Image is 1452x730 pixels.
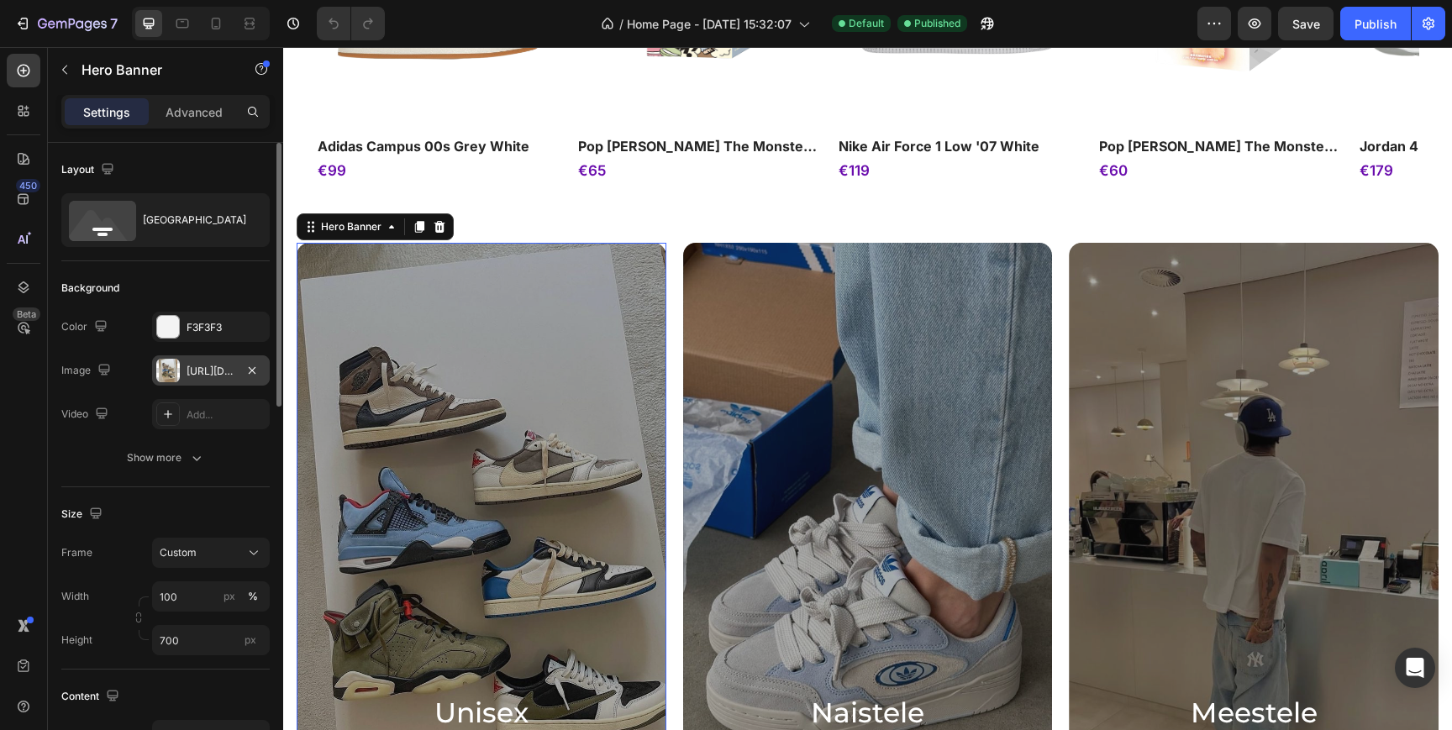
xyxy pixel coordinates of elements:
span: Home Page - [DATE] 15:32:07 [627,15,792,33]
h2: pop [PERSON_NAME] the monsters big into energy [814,89,1058,110]
div: Show more [127,449,205,466]
button: Custom [152,538,270,568]
div: Undo/Redo [317,7,385,40]
input: px [152,625,270,655]
div: Add... [187,407,266,423]
a: Jordan 4 Retro White Cement [1075,89,1318,110]
div: [GEOGRAPHIC_DATA] [143,201,245,239]
label: Width [61,589,89,604]
a: Nike Air Force 1 Low '07 White [554,89,797,110]
label: Frame [61,545,92,560]
div: [URL][DOMAIN_NAME] [187,364,235,379]
h2: pop [PERSON_NAME] the monsters exciting macaron [293,89,537,110]
div: Beta [13,307,40,321]
span: / [619,15,623,33]
button: px [243,586,263,607]
div: px [224,589,235,604]
div: Hero Banner [34,172,102,187]
div: % [248,589,258,604]
span: Save [1292,17,1320,31]
div: F3F3F3 [187,320,266,335]
span: px [245,633,256,646]
div: €179 [1075,113,1318,134]
h2: Unisex [30,646,366,685]
div: Image [61,360,114,382]
div: €65 [293,113,537,134]
p: Settings [83,103,130,121]
h2: jordan 4 retro white cement [1075,89,1318,110]
h2: nike air force 1 low '07 white [554,89,797,110]
iframe: Design area [283,47,1452,730]
button: Publish [1340,7,1411,40]
div: Layout [61,159,118,181]
a: Pop Mart Labubu The Monsters Big into Energy [814,89,1058,110]
h2: Meestele [802,646,1139,685]
input: px% [152,581,270,612]
span: Published [914,16,960,31]
div: Size [61,503,106,526]
h2: Naistele [417,646,753,685]
p: Advanced [166,103,223,121]
span: Default [849,16,884,31]
div: Background [61,281,119,296]
button: Save [1278,7,1334,40]
label: Height [61,633,92,648]
div: €119 [554,113,797,134]
p: 7 [110,13,118,34]
a: Pop Mart Labubu The Monsters Exciting Macaron [293,89,537,110]
div: €60 [814,113,1058,134]
span: Custom [160,545,197,560]
button: Show more [61,443,270,473]
button: 7 [7,7,125,40]
div: Content [61,685,123,708]
button: % [219,586,239,607]
div: Publish [1355,15,1397,33]
div: 450 [16,179,40,192]
p: Hero Banner [82,60,224,80]
div: Color [61,316,111,339]
div: Video [61,403,112,426]
div: Open Intercom Messenger [1395,648,1435,688]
